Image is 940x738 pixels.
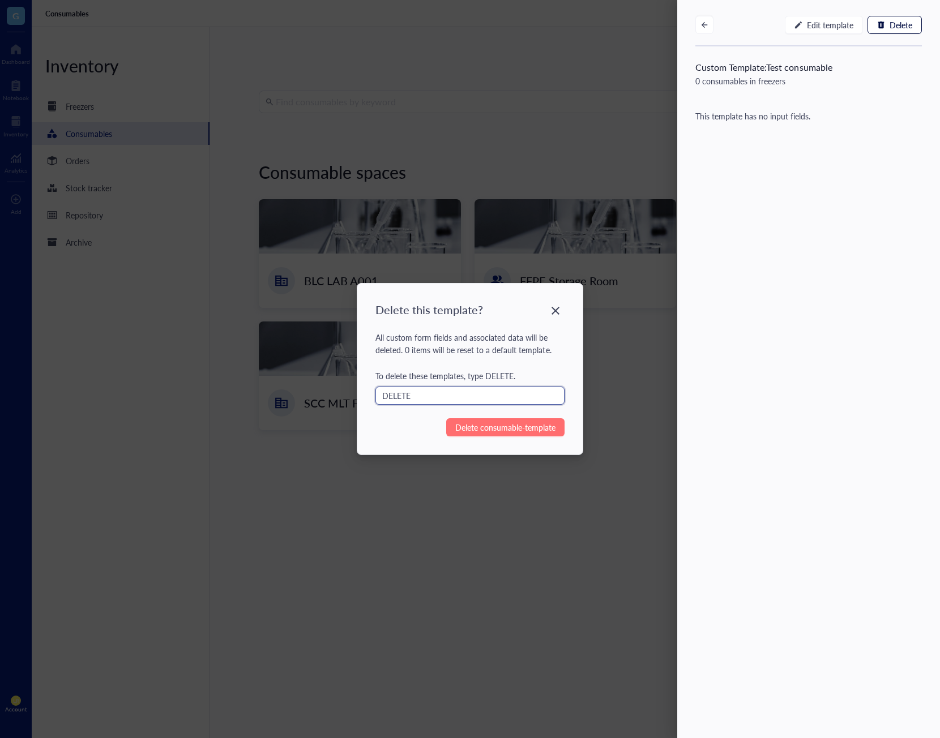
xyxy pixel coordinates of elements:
span: Close [546,304,565,317]
div: Delete this template? [375,302,565,317]
div: To delete these templates , type DELETE. [375,370,565,382]
span: Delete consumable-template [455,421,556,434]
div: All custom form fields and associated data will be deleted. 0 items will be reset to a default te... [375,331,565,356]
button: Delete consumable-template [446,418,565,436]
button: Close [546,302,565,320]
input: Type DELETE to continue [375,387,565,405]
